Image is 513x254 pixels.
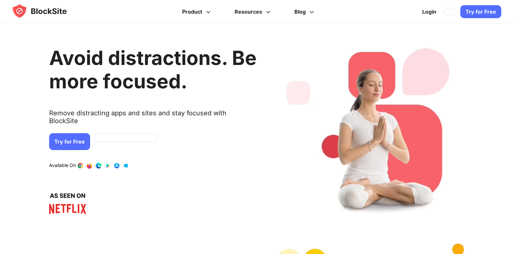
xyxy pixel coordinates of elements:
[49,109,257,130] text: Remove distracting apps and sites and stay focused with BlockSite
[49,162,76,169] text: Available On
[49,133,90,150] a: Try for Free
[49,46,257,93] h1: Avoid distractions. Be more focused.
[460,5,501,18] a: Try for Free
[12,3,79,19] img: blocksite-icon.5d769676.svg
[418,4,440,19] a: Login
